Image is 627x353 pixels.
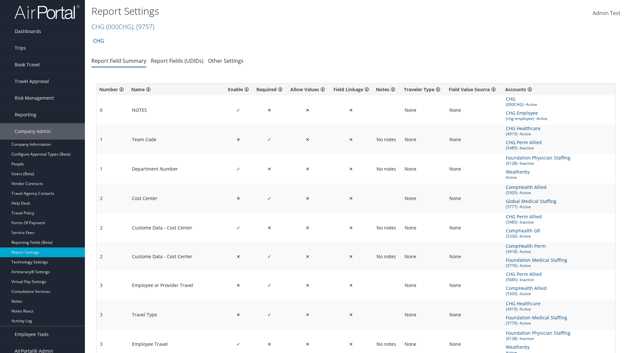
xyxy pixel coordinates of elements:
span: (5485) - Inactive [506,219,566,225]
span: ✕ [349,136,353,143]
td: None [401,213,446,243]
span: ✓ [236,341,240,347]
span: CHG Healthcare [506,125,542,132]
span: ✕ [306,341,310,347]
a: Admin Test [593,3,620,24]
td: None [446,300,503,329]
td: None [401,300,446,329]
span: (4918) - Active [506,248,567,255]
td: Custome Data - Cost Center [129,243,224,271]
span: No notes [377,341,396,347]
span: ✓ [267,136,271,143]
span: ✓ [267,253,271,260]
td: Cost Center [129,184,224,213]
span: CHG [506,95,517,103]
span: ✕ [349,311,353,318]
span: Reporting [15,107,36,123]
div: Displays the drop-down list value selected and designates where the the Reporting Field value ori... [449,86,500,93]
span: ✕ [306,253,310,260]
td: Employee or Provider Travel [129,271,224,300]
a: Report Fields (UDIDs) [151,57,203,64]
span: CompHealth Allied [506,184,548,191]
span: ✕ [349,253,353,260]
span: ✓ [236,225,240,231]
span: Comphealth GR [506,227,541,234]
span: CHG Perm Allied [506,271,543,278]
span: ✕ [349,282,353,288]
span: (5485) - Inactive [506,277,566,283]
span: ✕ [236,282,240,288]
span: ✕ [306,311,310,318]
span: ✕ [349,225,353,231]
span: (5776) - Active [506,262,587,269]
span: ✕ [349,195,353,201]
span: ✕ [236,311,240,318]
span: RNNetwork [506,212,532,219]
span: ✕ [236,195,240,201]
span: CompHealth Perm [506,243,547,250]
span: Foundation Physician Staffing [506,241,572,248]
span: Foundation Medical Staffing [506,257,569,264]
span: Global Medical Staffing [506,328,558,335]
div: ✔ indicates the toggle is On and the Reporting Field is active and will be used by downstream sys... [227,86,250,93]
span: Foundation Physician Staffing [506,154,572,161]
span: ✕ [267,341,271,347]
td: None [446,125,503,154]
span: Admin Test [593,9,620,17]
span: (chg-employee) - Active [506,115,575,122]
h1: Report Settings [91,4,444,18]
span: ✕ [349,166,353,172]
span: ✕ [267,225,271,231]
span: Book Travel [15,57,40,73]
a: Other Settings [208,57,244,64]
span: CHG Perm Allied [506,213,543,220]
span: ✕ [306,282,310,288]
td: Custome Data - Cost Center [129,213,224,243]
span: ✕ [236,136,240,143]
span: No notes [377,254,396,260]
span: Travel Approval [15,73,49,90]
span: CompHealth Allied [506,285,548,292]
span: ✕ [306,225,310,231]
td: None [446,184,503,213]
td: None [401,243,446,271]
td: 3 [97,271,129,300]
span: ✕ [306,195,310,201]
td: None [401,184,446,213]
span: Trips [15,40,26,56]
td: None [401,95,446,125]
td: Travel Type [129,300,224,329]
span: ✕ [306,136,310,143]
span: ✓ [267,282,271,288]
a: CHG [91,22,154,31]
span: No notes [377,166,396,172]
div: Name assigned to the specific Reporting Field. [131,86,221,93]
td: None [446,243,503,271]
span: Foundation Medical Staffing [506,314,569,321]
span: ✕ [349,107,353,113]
span: ✓ [267,311,271,318]
td: Department Number [129,154,224,184]
span: Active [506,174,539,180]
span: (4919) - Active [506,131,562,137]
span: (5305) - Active [506,190,568,196]
div: Displays the drop-down list value selected and designates the Traveler Type (e.g., Guest) linked ... [404,86,443,93]
span: ✕ [349,341,353,347]
span: , [ 9757 ] [133,22,154,31]
span: CHG Perm Allied [506,139,543,146]
span: CHG Healthcare [506,124,542,131]
span: (5777) - Active [506,204,577,210]
span: ✕ [306,166,310,172]
td: 2 [97,213,129,243]
td: 2 [97,243,129,271]
span: ( 000CHG ) [106,22,133,31]
div: ✔ indicates the toggle is On and there is an association between Reporting Fields that is documen... [332,86,371,93]
span: ✓ [267,195,271,201]
a: CHG [93,34,104,47]
td: 1 [97,125,129,154]
td: 2 [97,184,129,213]
span: No notes [377,137,396,143]
td: 3 [97,300,129,329]
td: None [401,154,446,184]
span: ✕ [236,253,240,260]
